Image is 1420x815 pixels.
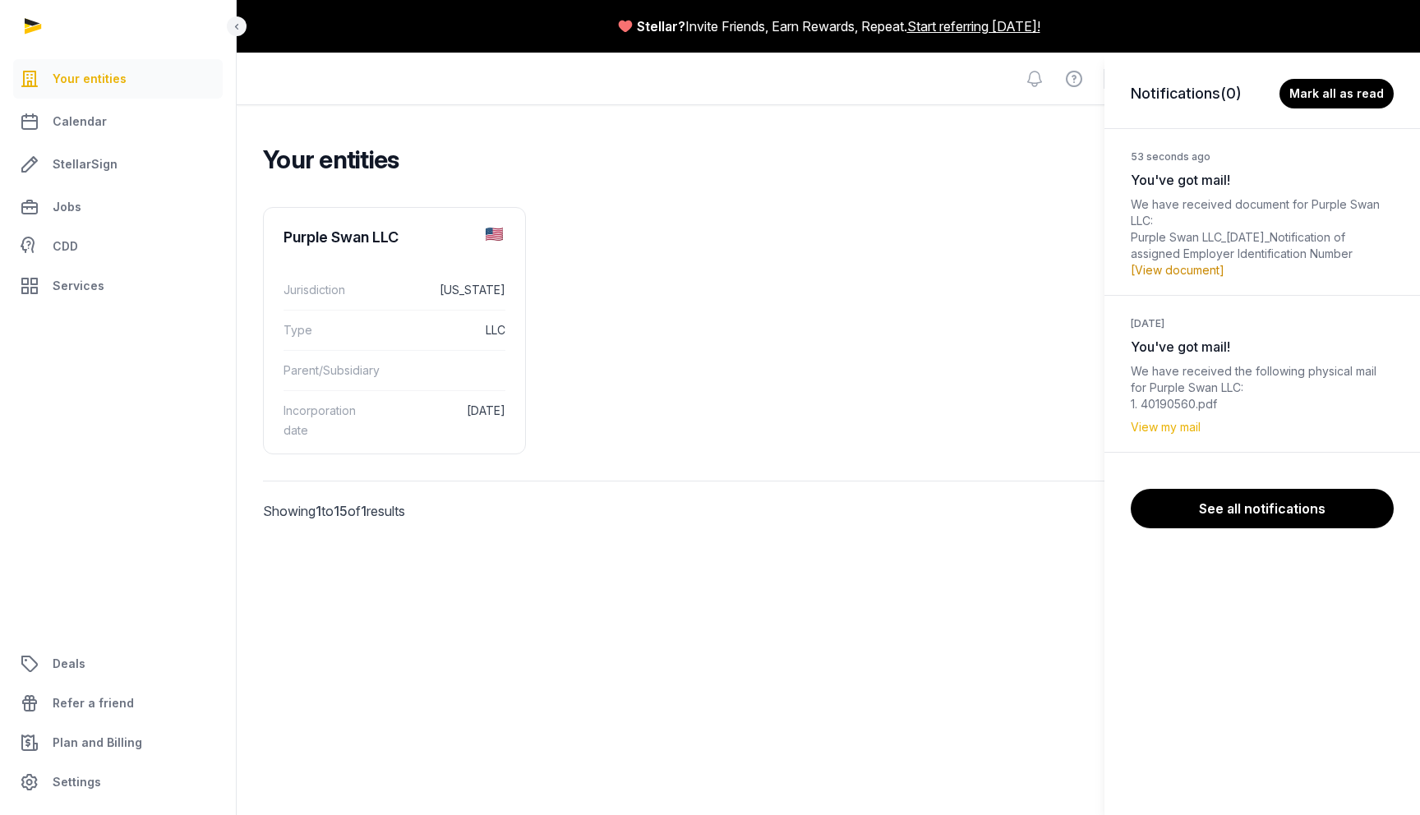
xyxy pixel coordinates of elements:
a: See all notifications [1131,489,1394,528]
span: You've got mail! [1131,172,1230,188]
div: We have received document for Purple Swan LLC: Purple Swan LLC_[DATE]_Notification of assigned Em... [1131,196,1394,279]
small: 53 seconds ago [1131,150,1210,163]
iframe: Chat Widget [1124,624,1420,815]
h3: Notifications [1131,82,1242,105]
button: Mark all as read [1279,79,1394,108]
small: [DATE] [1131,317,1164,330]
a: [View document] [1131,263,1224,277]
span: You've got mail! [1131,338,1230,355]
div: We have received the following physical mail for Purple Swan LLC: 1. 40190560.pdf [1131,363,1394,412]
a: View my mail [1131,420,1201,434]
span: (0) [1220,85,1242,102]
